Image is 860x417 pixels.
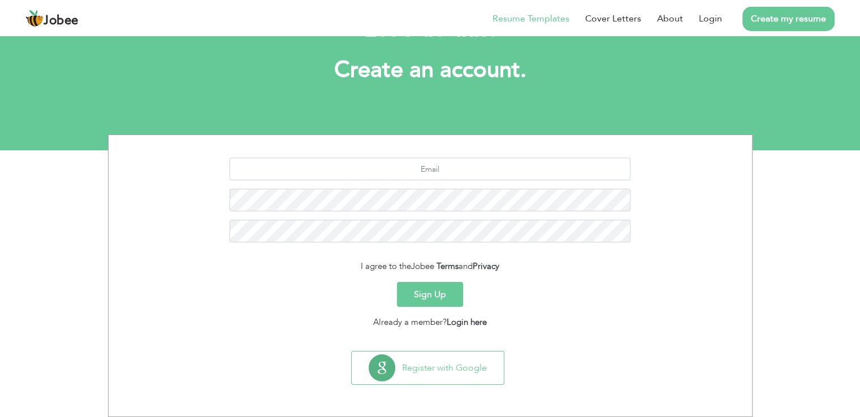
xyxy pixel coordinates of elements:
h1: Create an account. [125,55,736,85]
a: Login [699,12,722,25]
a: Privacy [473,260,499,272]
a: Terms [437,260,459,272]
a: About [657,12,683,25]
input: Email [230,158,630,180]
span: Jobee [411,260,434,272]
div: Already a member? [117,316,744,329]
a: Login here [447,316,487,328]
img: jobee.io [25,10,44,28]
button: Register with Google [352,351,504,384]
a: Create my resume [742,7,835,31]
a: Resume Templates [492,12,569,25]
button: Sign Up [397,282,463,307]
div: I agree to the and [117,260,744,273]
h2: Let's do this! [125,15,736,44]
span: Jobee [44,15,79,27]
a: Cover Letters [585,12,641,25]
a: Jobee [25,10,79,28]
